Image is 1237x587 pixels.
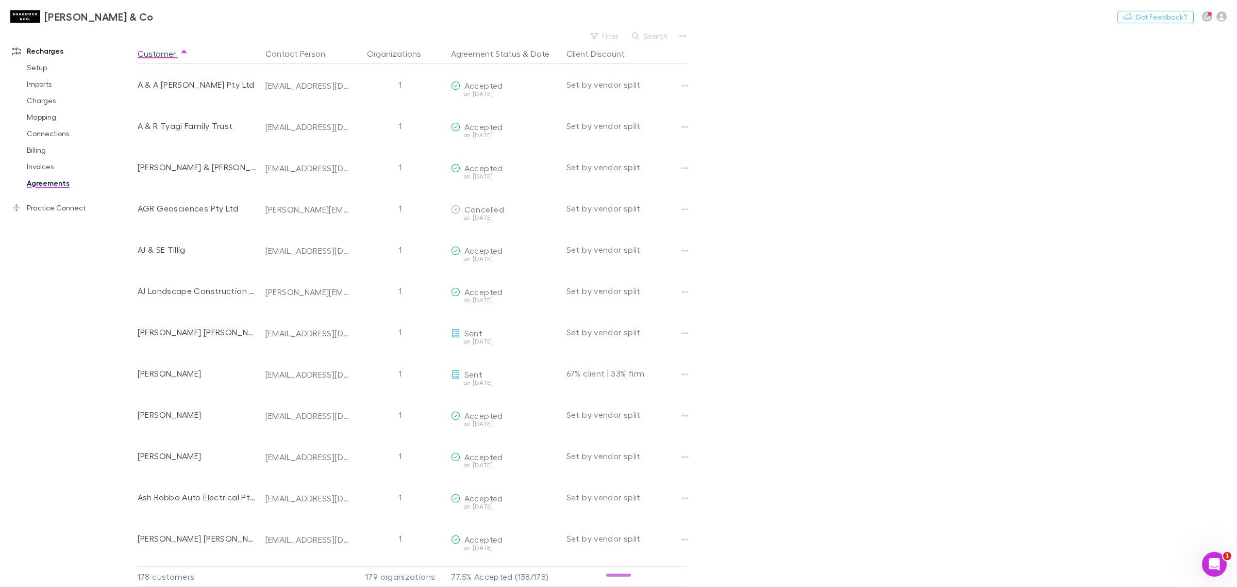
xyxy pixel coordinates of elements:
[138,64,257,105] div: A & A [PERSON_NAME] Pty Ltd
[586,30,625,42] button: Filter
[354,312,447,353] div: 1
[354,146,447,188] div: 1
[265,287,350,297] div: [PERSON_NAME][EMAIL_ADDRESS][DOMAIN_NAME][PERSON_NAME]
[265,163,350,173] div: [EMAIL_ADDRESS][DOMAIN_NAME]
[1202,552,1227,577] iframe: Intercom live chat
[354,229,447,270] div: 1
[451,545,558,551] div: on [DATE]
[451,173,558,180] div: on [DATE]
[354,353,447,394] div: 1
[138,353,257,394] div: [PERSON_NAME]
[2,43,145,59] a: Recharges
[451,380,558,386] div: on [DATE]
[16,76,145,92] a: Imports
[451,462,558,468] div: on [DATE]
[16,92,145,109] a: Charges
[265,122,350,132] div: [EMAIL_ADDRESS][DOMAIN_NAME]
[16,125,145,142] a: Connections
[451,215,558,221] div: on [DATE]
[451,132,558,138] div: on [DATE]
[464,328,482,338] span: Sent
[451,43,521,64] button: Agreement Status
[451,421,558,427] div: on [DATE]
[1223,552,1231,560] span: 1
[566,43,637,64] button: Client Discount
[354,105,447,146] div: 1
[4,4,160,29] a: [PERSON_NAME] & Co
[2,200,145,216] a: Practice Connect
[354,188,447,229] div: 1
[138,43,188,64] button: Customer
[566,188,686,229] div: Set by vendor split
[138,188,257,229] div: AGR Geosciences Pty Ltd
[354,477,447,518] div: 1
[464,534,503,544] span: Accepted
[354,435,447,477] div: 1
[464,80,503,90] span: Accepted
[354,64,447,105] div: 1
[566,353,686,394] div: 67% client | 33% firm
[265,204,350,215] div: [PERSON_NAME][EMAIL_ADDRESS][DOMAIN_NAME]
[354,566,447,587] div: 179 organizations
[138,229,257,270] div: AJ & SE Tillig
[265,43,338,64] button: Contact Person
[265,411,350,421] div: [EMAIL_ADDRESS][DOMAIN_NAME]
[566,64,686,105] div: Set by vendor split
[464,163,503,173] span: Accepted
[138,146,257,188] div: [PERSON_NAME] & [PERSON_NAME]
[354,270,447,312] div: 1
[367,43,433,64] button: Organizations
[138,394,257,435] div: [PERSON_NAME]
[451,297,558,303] div: on [DATE]
[566,394,686,435] div: Set by vendor split
[451,256,558,262] div: on [DATE]
[138,566,261,587] div: 178 customers
[566,229,686,270] div: Set by vendor split
[464,122,503,132] span: Accepted
[566,312,686,353] div: Set by vendor split
[10,10,40,23] img: Shaddock & Co's Logo
[464,246,503,255] span: Accepted
[265,493,350,503] div: [EMAIL_ADDRESS][DOMAIN_NAME]
[451,338,558,345] div: on [DATE]
[16,109,145,125] a: Mapping
[451,91,558,97] div: on [DATE]
[566,435,686,477] div: Set by vendor split
[138,435,257,477] div: [PERSON_NAME]
[44,10,154,23] h3: [PERSON_NAME] & Co
[566,518,686,559] div: Set by vendor split
[464,369,482,379] span: Sent
[265,328,350,338] div: [EMAIL_ADDRESS][DOMAIN_NAME]
[464,411,503,420] span: Accepted
[566,105,686,146] div: Set by vendor split
[531,43,549,64] button: Date
[16,142,145,158] a: Billing
[464,452,503,462] span: Accepted
[265,246,350,256] div: [EMAIL_ADDRESS][DOMAIN_NAME]
[138,105,257,146] div: A & R Tyagi Family Trust
[354,394,447,435] div: 1
[16,59,145,76] a: Setup
[265,80,350,91] div: [EMAIL_ADDRESS][DOMAIN_NAME]
[464,493,503,503] span: Accepted
[566,146,686,188] div: Set by vendor split
[265,534,350,545] div: [EMAIL_ADDRESS][DOMAIN_NAME]
[265,369,350,380] div: [EMAIL_ADDRESS][DOMAIN_NAME]
[16,158,145,175] a: Invoices
[566,270,686,312] div: Set by vendor split
[451,567,558,586] p: 77.5% Accepted (138/178)
[138,312,257,353] div: [PERSON_NAME] [PERSON_NAME]
[566,477,686,518] div: Set by vendor split
[138,270,257,312] div: AJ Landscape Construction Pty Ltd
[1117,11,1194,23] button: Got Feedback?
[464,287,503,297] span: Accepted
[265,452,350,462] div: [EMAIL_ADDRESS][DOMAIN_NAME]
[627,30,674,42] button: Search
[451,43,558,64] div: &
[464,204,504,214] span: Cancelled
[354,518,447,559] div: 1
[138,518,257,559] div: [PERSON_NAME] [PERSON_NAME]
[16,175,145,191] a: Agreements
[138,477,257,518] div: Ash Robbo Auto Electrical Pty Ltd
[451,503,558,510] div: on [DATE]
